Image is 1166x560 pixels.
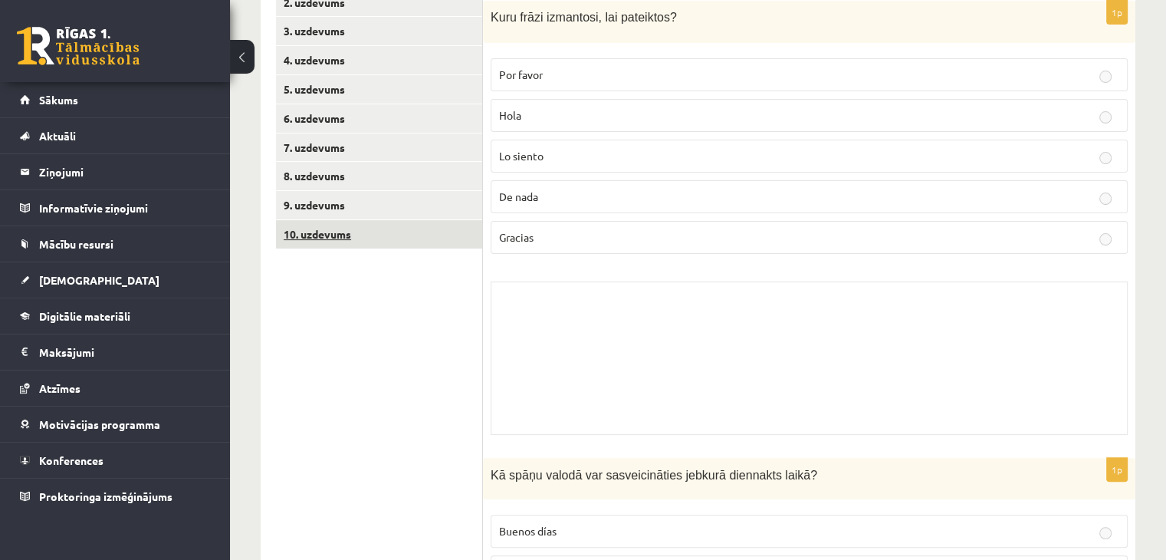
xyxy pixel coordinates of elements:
span: Konferences [39,453,103,467]
a: Ziņojumi [20,154,211,189]
input: Lo siento [1099,152,1112,164]
input: Por favor [1099,71,1112,83]
a: Maksājumi [20,334,211,370]
span: [DEMOGRAPHIC_DATA] [39,273,159,287]
span: Mācību resursi [39,237,113,251]
span: Digitālie materiāli [39,309,130,323]
a: Informatīvie ziņojumi [20,190,211,226]
span: Proktoringa izmēģinājums [39,489,172,503]
a: 5. uzdevums [276,75,482,104]
span: Buenos días [499,524,557,538]
span: Lo siento [499,149,544,163]
a: Atzīmes [20,371,211,406]
a: Mācību resursi [20,226,211,262]
a: Proktoringa izmēģinājums [20,479,211,514]
span: De nada [499,189,538,203]
span: Aktuāli [39,129,76,143]
a: 8. uzdevums [276,162,482,190]
a: 6. uzdevums [276,104,482,133]
a: 9. uzdevums [276,191,482,219]
p: 1p [1106,457,1128,482]
a: Rīgas 1. Tālmācības vidusskola [17,27,140,65]
span: Atzīmes [39,381,80,395]
span: Sākums [39,93,78,107]
span: Kā spāņu valodā var sasveicināties jebkurā diennakts laikā? [491,469,817,482]
input: Buenos días [1099,527,1112,539]
a: 3. uzdevums [276,17,482,45]
a: Motivācijas programma [20,407,211,442]
span: Motivācijas programma [39,417,160,431]
input: Hola [1099,111,1112,124]
input: De nada [1099,193,1112,205]
legend: Maksājumi [39,334,211,370]
a: Sākums [20,82,211,117]
legend: Informatīvie ziņojumi [39,190,211,226]
a: Digitālie materiāli [20,298,211,334]
a: 4. uzdevums [276,46,482,74]
legend: Ziņojumi [39,154,211,189]
a: 7. uzdevums [276,133,482,162]
span: Hola [499,108,521,122]
a: [DEMOGRAPHIC_DATA] [20,262,211,298]
input: Gracias [1099,233,1112,245]
span: Por favor [499,68,543,81]
a: 10. uzdevums [276,220,482,249]
a: Konferences [20,443,211,478]
span: Gracias [499,230,534,244]
span: Kuru frāzi izmantosi, lai pateiktos? [491,11,677,24]
a: Aktuāli [20,118,211,153]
